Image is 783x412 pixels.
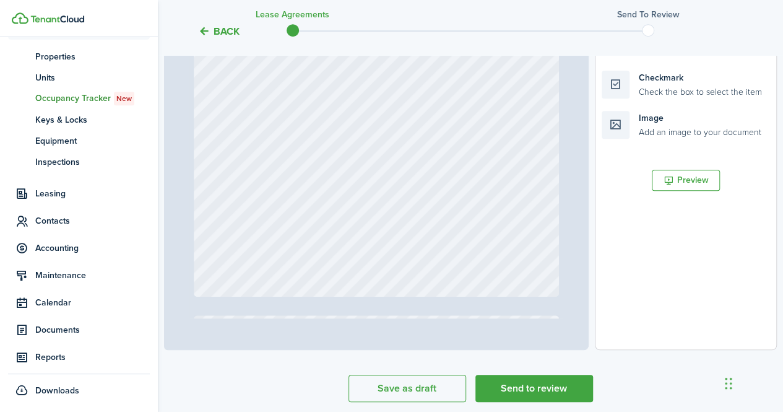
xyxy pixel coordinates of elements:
a: Reports [8,345,150,369]
button: Preview [652,170,720,191]
img: TenantCloud [12,12,28,24]
span: New [116,93,132,104]
span: Leasing [35,187,150,200]
button: Save as draft [348,375,466,402]
img: TenantCloud [30,15,84,23]
span: Reports [35,351,150,364]
a: Properties [8,46,150,67]
span: Calendar [35,296,150,309]
h3: Send to review [617,8,680,21]
span: Keys & Locks [35,113,150,126]
iframe: Chat Widget [721,353,783,412]
a: Units [8,67,150,88]
span: Properties [35,50,150,63]
a: Equipment [8,130,150,151]
span: Inspections [35,156,150,169]
span: Documents [35,323,150,336]
a: Inspections [8,151,150,172]
div: Drag [725,365,732,402]
a: Occupancy TrackerNew [8,88,150,109]
span: Downloads [35,384,79,397]
span: Maintenance [35,269,150,282]
span: Occupancy Tracker [35,92,150,105]
button: Back [198,25,240,38]
h3: Lease Agreements [256,8,329,21]
button: Send to review [475,375,593,402]
a: Keys & Locks [8,109,150,130]
span: Contacts [35,214,150,227]
span: Accounting [35,242,150,255]
span: Units [35,71,150,84]
span: Equipment [35,134,150,147]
